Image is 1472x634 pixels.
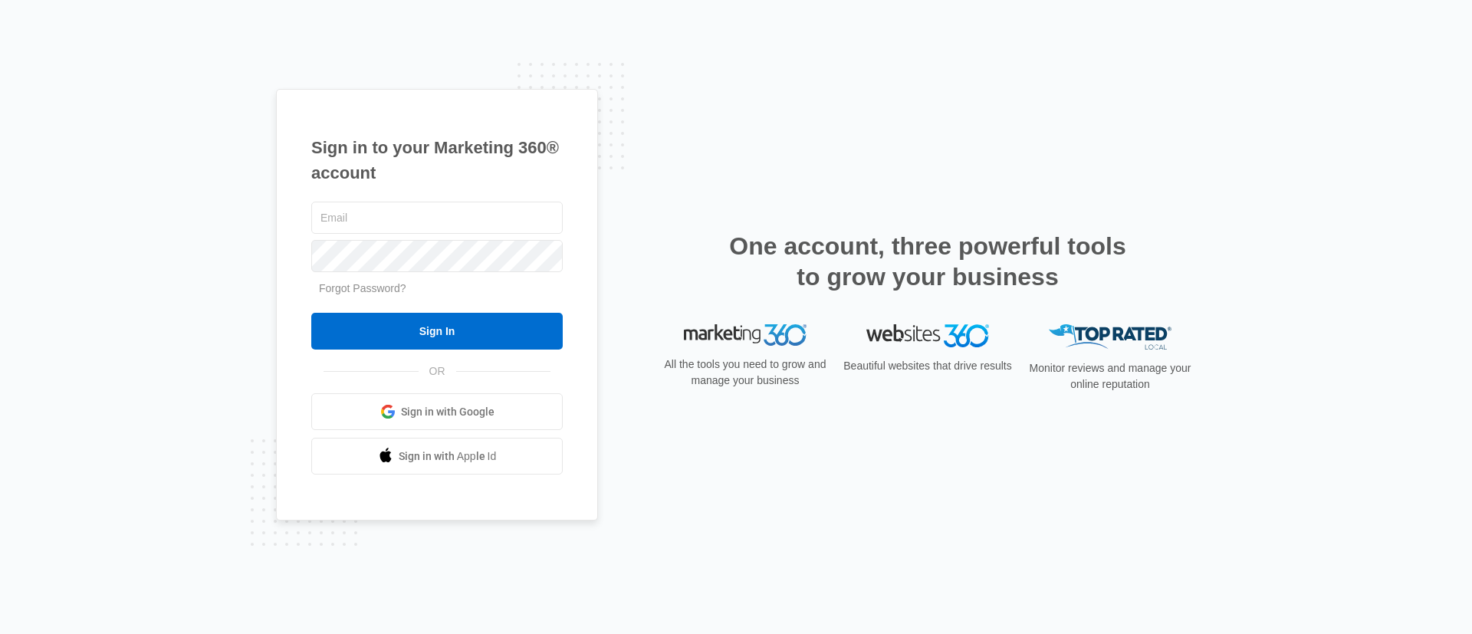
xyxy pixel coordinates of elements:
[399,448,497,465] span: Sign in with Apple Id
[401,404,495,420] span: Sign in with Google
[311,135,563,186] h1: Sign in to your Marketing 360® account
[311,438,563,475] a: Sign in with Apple Id
[319,282,406,294] a: Forgot Password?
[684,324,807,346] img: Marketing 360
[1049,324,1171,350] img: Top Rated Local
[311,393,563,430] a: Sign in with Google
[724,231,1131,292] h2: One account, three powerful tools to grow your business
[659,356,831,389] p: All the tools you need to grow and manage your business
[419,363,456,379] span: OR
[311,313,563,350] input: Sign In
[311,202,563,234] input: Email
[866,324,989,347] img: Websites 360
[1024,360,1196,393] p: Monitor reviews and manage your online reputation
[842,358,1014,374] p: Beautiful websites that drive results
